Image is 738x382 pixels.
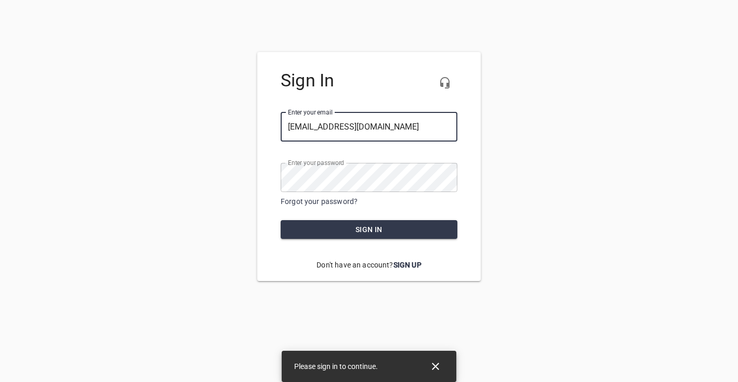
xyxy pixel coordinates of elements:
[423,354,448,379] button: Close
[289,223,449,236] span: Sign in
[432,70,457,95] button: Live Chat
[281,70,457,91] h4: Sign In
[281,197,358,206] a: Forgot your password?
[294,362,378,371] span: Please sign in to continue.
[393,261,421,269] a: Sign Up
[281,252,457,278] p: Don't have an account?
[281,220,457,239] button: Sign in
